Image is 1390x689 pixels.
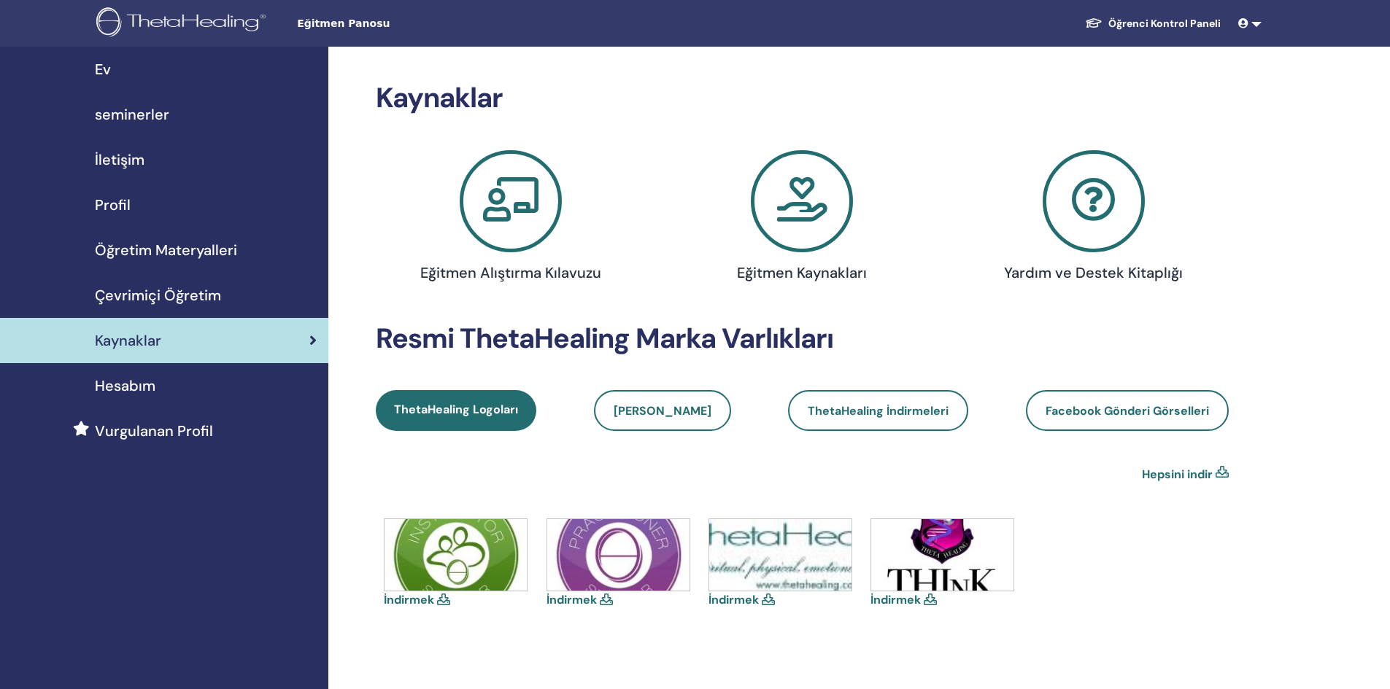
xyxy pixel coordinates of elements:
[957,150,1231,287] a: Yardım ve Destek Kitaplığı
[385,519,527,591] img: icons-instructor.jpg
[95,284,221,306] span: Çevrimiçi Öğretim
[998,264,1190,281] h4: Yardım ve Destek Kitaplığı
[708,592,759,607] a: İndirmek
[376,82,1229,115] h2: Kaynaklar
[95,420,213,442] span: Vurgulanan Profil
[95,375,155,397] span: Hesabım
[594,390,731,431] a: [PERSON_NAME]
[95,149,144,171] span: İletişim
[1026,390,1229,431] a: Facebook Gönderi Görselleri
[788,390,968,431] a: ThetaHealing İndirmeleri
[706,264,898,281] h4: Eğitmen Kaynakları
[1085,17,1103,29] img: graduation-cap-white.svg
[376,322,1229,356] h2: Resmi ThetaHealing Marka Varlıkları
[95,239,237,261] span: Öğretim Materyalleri
[95,330,161,351] span: Kaynaklar
[547,519,690,591] img: icons-practitioner.jpg
[1073,10,1232,37] a: Öğrenci Kontrol Paneli
[871,519,1013,591] img: think-shield.jpg
[95,194,131,216] span: Profil
[414,264,606,281] h4: Eğitmen Alıştırma Kılavuzu
[376,390,536,431] a: ThetaHealing Logoları
[95,58,111,80] span: Ev
[665,150,940,287] a: Eğitmen Kaynakları
[394,402,518,417] span: ThetaHealing Logoları
[709,519,852,591] img: thetahealing-logo-a-copy.jpg
[297,16,516,31] span: Eğitmen Panosu
[95,104,169,125] span: seminerler
[374,150,648,287] a: Eğitmen Alıştırma Kılavuzu
[808,403,949,419] span: ThetaHealing İndirmeleri
[384,592,434,607] a: İndirmek
[614,403,711,419] span: [PERSON_NAME]
[547,592,597,607] a: İndirmek
[870,592,921,607] a: İndirmek
[1142,466,1213,483] a: Hepsini indir
[1046,403,1209,419] span: Facebook Gönderi Görselleri
[96,7,271,40] img: logo.png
